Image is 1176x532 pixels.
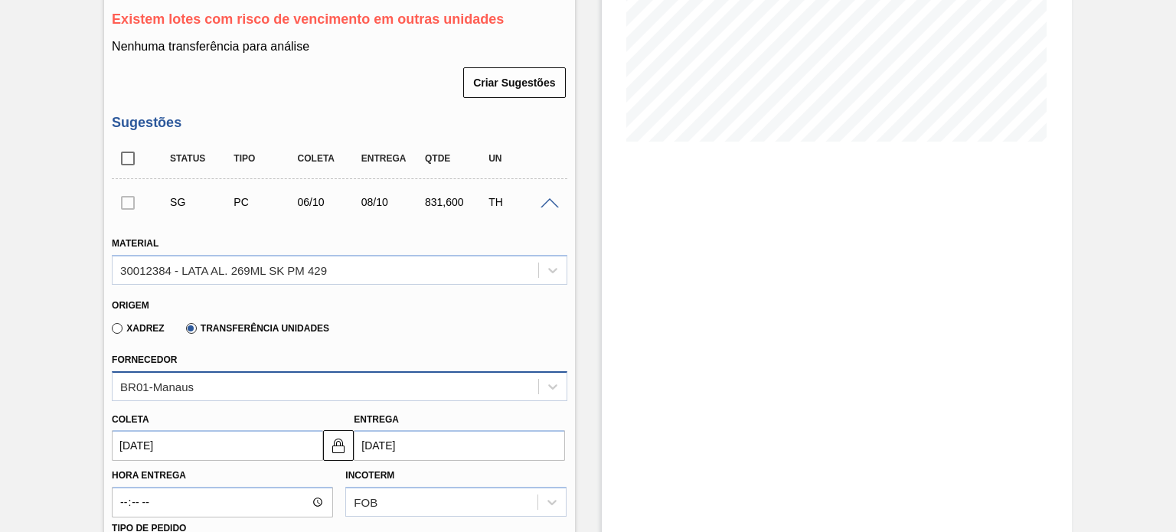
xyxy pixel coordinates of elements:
[354,414,399,425] label: Entrega
[112,414,149,425] label: Coleta
[354,496,377,509] div: FOB
[112,354,177,365] label: Fornecedor
[421,196,491,208] div: 831,600
[358,196,427,208] div: 08/10/2025
[463,67,565,98] button: Criar Sugestões
[120,380,194,393] div: BR01-Manaus
[358,153,427,164] div: Entrega
[112,323,165,334] label: Xadrez
[112,238,158,249] label: Material
[112,11,504,27] span: Existem lotes com risco de vencimento em outras unidades
[421,153,491,164] div: Qtde
[112,115,567,131] h3: Sugestões
[186,323,329,334] label: Transferência Unidades
[230,153,299,164] div: Tipo
[294,196,364,208] div: 06/10/2025
[112,465,333,487] label: Hora Entrega
[329,436,348,455] img: locked
[345,470,394,481] label: Incoterm
[485,153,554,164] div: UN
[465,66,567,100] div: Criar Sugestões
[230,196,299,208] div: Pedido de Compra
[166,196,236,208] div: Sugestão Criada
[112,40,567,54] p: Nenhuma transferência para análise
[294,153,364,164] div: Coleta
[120,263,327,276] div: 30012384 - LATA AL. 269ML SK PM 429
[485,196,554,208] div: TH
[166,153,236,164] div: Status
[354,430,565,461] input: dd/mm/yyyy
[112,300,149,311] label: Origem
[112,430,323,461] input: dd/mm/yyyy
[323,430,354,461] button: locked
